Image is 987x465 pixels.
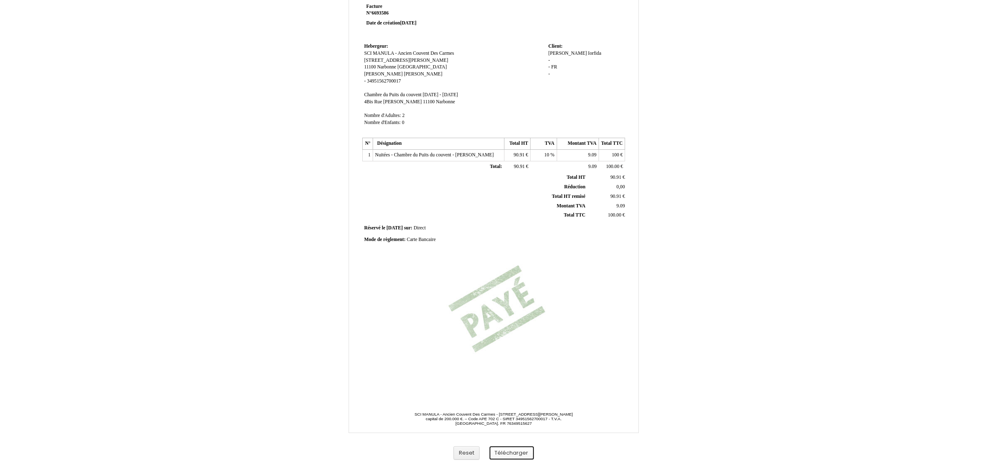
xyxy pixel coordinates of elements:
[548,51,587,56] span: [PERSON_NAME]
[415,412,573,416] span: SCI MANULA - Ancien Couvent Des Carmes - [STREET_ADDRESS][PERSON_NAME]
[414,225,426,231] span: Direct
[402,113,405,118] span: 2
[612,152,619,158] span: 100
[423,92,458,97] span: [DATE] - [DATE]
[364,92,422,97] span: Chambre du Puits du couvent
[398,64,447,70] span: [GEOGRAPHIC_DATA]
[453,446,480,460] button: Reset
[599,138,625,150] th: Total TTC
[362,150,373,161] td: 1
[504,161,530,173] td: €
[548,64,550,70] span: -
[548,58,550,63] span: -
[402,120,405,125] span: 0
[364,58,449,63] span: [STREET_ADDRESS][PERSON_NAME]
[564,184,585,190] span: Réduction
[531,150,557,161] td: %
[531,138,557,150] th: TVA
[611,194,621,199] span: 90.91
[366,4,383,9] span: Facture
[364,64,376,70] span: 11100
[587,173,626,182] td: €
[490,446,534,460] button: Télécharger
[599,161,625,173] td: €
[552,194,585,199] span: Total HT remisé
[407,237,436,242] span: Carte Bancaire
[514,164,525,169] span: 90.91
[364,78,366,84] span: -
[364,51,454,56] span: SCI MANULA - Ancien Couvent Des Carmes
[400,20,416,26] span: [DATE]
[548,71,550,77] span: -
[551,64,557,70] span: FR
[608,212,621,218] span: 100.00
[557,138,599,150] th: Montant TVA
[548,44,563,49] span: Client:
[364,225,386,231] span: Réservé le
[616,203,625,209] span: 9.09
[436,99,455,105] span: Narbonne
[514,152,524,158] span: 90.91
[364,99,422,105] span: 4Bis Rue [PERSON_NAME]
[587,192,626,201] td: €
[490,164,502,169] span: Total:
[367,78,401,84] span: 34951562700017
[504,138,530,150] th: Total HT
[606,164,619,169] span: 100.00
[372,10,389,16] span: 6693586
[423,99,434,105] span: 11100
[544,152,549,158] span: 10
[364,113,401,118] span: Nombre d'Adultes:
[426,416,562,426] span: capital de 200.000 €. – Code APE 702 C - SIRET 34951562700017 - T.V.A. [GEOGRAPHIC_DATA]. FR 7634...
[587,211,626,220] td: €
[599,150,625,161] td: €
[588,164,597,169] span: 9.09
[404,225,412,231] span: sur:
[588,51,601,56] span: Iorfida
[616,184,625,190] span: 0,00
[611,175,621,180] span: 90.91
[364,120,401,125] span: Nombre d'Enfants:
[362,138,373,150] th: N°
[366,10,466,17] strong: N°
[364,44,388,49] span: Hebergeur:
[557,203,585,209] span: Montant TVA
[377,64,396,70] span: Narbonne
[375,152,494,158] span: Nuitées - Chambre du Puits du couvent - [PERSON_NAME]
[366,20,417,26] strong: Date de création
[588,152,597,158] span: 9.09
[564,212,585,218] span: Total TTC
[373,138,504,150] th: Désignation
[567,175,585,180] span: Total HT
[504,150,530,161] td: €
[386,225,403,231] span: [DATE]
[364,71,403,77] span: [PERSON_NAME]
[364,237,406,242] span: Mode de règlement:
[404,71,442,77] span: [PERSON_NAME]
